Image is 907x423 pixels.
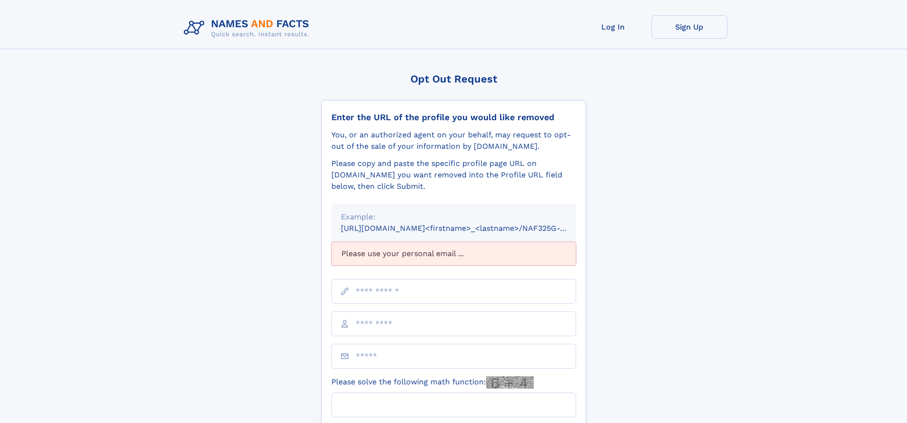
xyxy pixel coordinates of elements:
small: [URL][DOMAIN_NAME]<firstname>_<lastname>/NAF325G-xxxxxxxx [341,224,594,233]
a: Log In [575,15,651,39]
div: Opt Out Request [321,73,586,85]
img: Logo Names and Facts [180,15,317,41]
label: Please solve the following math function: [331,376,534,389]
div: You, or an authorized agent on your behalf, may request to opt-out of the sale of your informatio... [331,129,576,152]
div: Please copy and paste the specific profile page URL on [DOMAIN_NAME] you want removed into the Pr... [331,158,576,192]
div: Enter the URL of the profile you would like removed [331,112,576,123]
div: Please use your personal email ... [331,242,576,266]
div: Example: [341,211,567,223]
a: Sign Up [651,15,728,39]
